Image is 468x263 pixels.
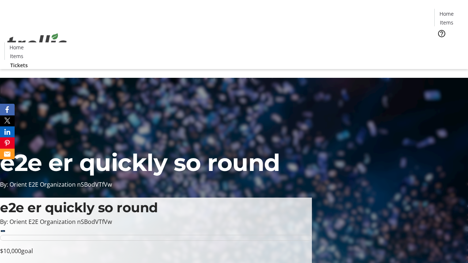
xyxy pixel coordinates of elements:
a: Items [5,52,28,60]
a: Tickets [4,61,34,69]
span: Home [10,43,24,51]
a: Tickets [434,42,464,50]
img: Orient E2E Organization nSBodVTfVw's Logo [4,25,69,62]
a: Items [435,19,458,26]
span: Tickets [10,61,28,69]
a: Home [5,43,28,51]
a: Home [435,10,458,18]
button: Help [434,26,449,41]
span: Tickets [440,42,458,50]
span: Items [440,19,453,26]
span: Home [439,10,454,18]
span: Items [10,52,23,60]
